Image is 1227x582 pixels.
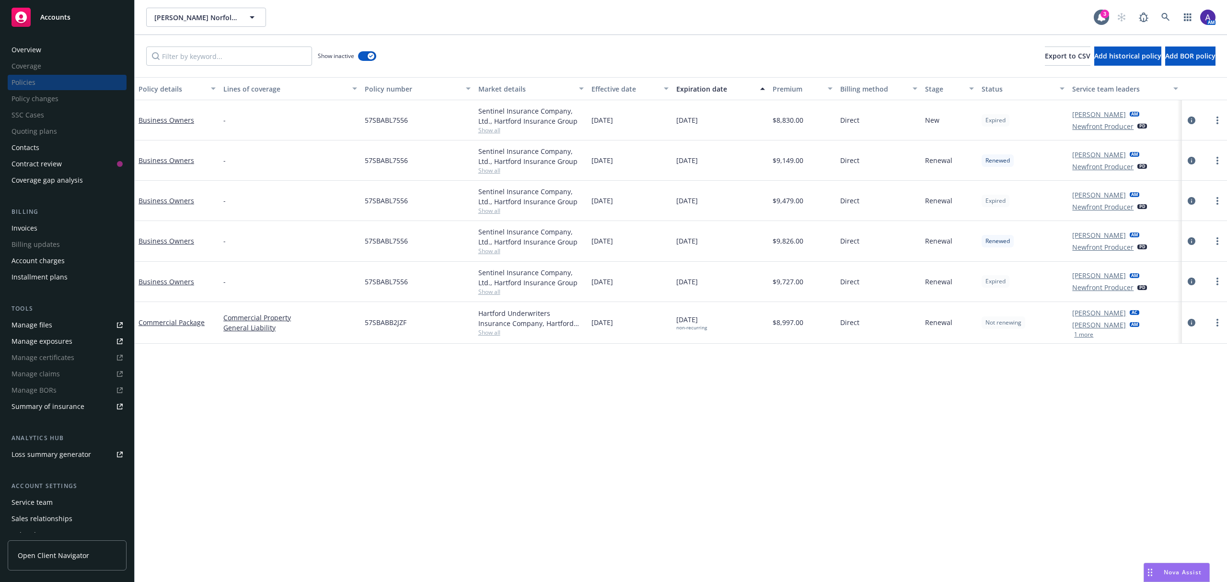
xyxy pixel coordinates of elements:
span: Accounts [40,13,70,21]
button: Export to CSV [1045,47,1090,66]
span: $9,479.00 [773,196,803,206]
span: Nova Assist [1164,568,1202,576]
span: Expired [985,277,1006,286]
span: [DATE] [591,115,613,125]
a: [PERSON_NAME] [1072,230,1126,240]
a: Contract review [8,156,127,172]
a: Manage files [8,317,127,333]
div: Coverage gap analysis [12,173,83,188]
span: [DATE] [676,115,698,125]
span: 57SBABL7556 [365,196,408,206]
span: [DATE] [591,196,613,206]
span: Policies [8,75,127,90]
a: circleInformation [1186,235,1197,247]
a: more [1212,235,1223,247]
div: Expiration date [676,84,754,94]
div: Sentinel Insurance Company, Ltd., Hartford Insurance Group [478,186,584,207]
button: Add BOR policy [1165,47,1215,66]
a: Newfront Producer [1072,162,1134,172]
span: Show all [478,328,584,337]
span: Renewal [925,277,952,287]
span: Coverage [8,58,127,74]
div: Service team [12,495,53,510]
a: [PERSON_NAME] [1072,320,1126,330]
div: non-recurring [676,325,707,331]
span: - [223,115,226,125]
a: Related accounts [8,527,127,543]
span: Direct [840,236,859,246]
span: [DATE] [676,277,698,287]
div: Stage [925,84,963,94]
span: 57SBABB2JZF [365,317,406,327]
a: Account charges [8,253,127,268]
span: Direct [840,115,859,125]
a: Start snowing [1112,8,1131,27]
span: $8,997.00 [773,317,803,327]
span: Expired [985,116,1006,125]
a: Business Owners [139,156,194,165]
a: Commercial Property [223,313,357,323]
div: Summary of insurance [12,399,84,414]
a: circleInformation [1186,317,1197,328]
span: [DATE] [676,196,698,206]
a: Overview [8,42,127,58]
input: Filter by keyword... [146,47,312,66]
button: Add historical policy [1094,47,1161,66]
a: Contacts [8,140,127,155]
div: Sentinel Insurance Company, Ltd., Hartford Insurance Group [478,106,584,126]
span: Manage certificates [8,350,127,365]
span: [DATE] [676,155,698,165]
span: Renewal [925,317,952,327]
span: Export to CSV [1045,51,1090,60]
span: SSC Cases [8,107,127,123]
div: Lines of coverage [223,84,347,94]
a: Service team [8,495,127,510]
a: Business Owners [139,277,194,286]
a: Manage exposures [8,334,127,349]
a: circleInformation [1186,195,1197,207]
a: Coverage gap analysis [8,173,127,188]
span: [DATE] [676,314,707,331]
span: Quoting plans [8,124,127,139]
a: Summary of insurance [8,399,127,414]
button: Nova Assist [1144,563,1210,582]
div: Related accounts [12,527,67,543]
span: 57SBABL7556 [365,277,408,287]
span: Show all [478,247,584,255]
button: Stage [921,77,978,100]
a: more [1212,155,1223,166]
span: [DATE] [591,236,613,246]
div: Premium [773,84,822,94]
div: Manage exposures [12,334,72,349]
div: Analytics hub [8,433,127,443]
a: more [1212,317,1223,328]
div: Invoices [12,221,37,236]
div: Manage files [12,317,52,333]
span: Renewal [925,155,952,165]
span: Direct [840,317,859,327]
span: $9,826.00 [773,236,803,246]
a: more [1212,195,1223,207]
div: Installment plans [12,269,68,285]
button: 1 more [1074,332,1093,338]
span: Open Client Navigator [18,550,89,560]
div: 3 [1100,10,1109,18]
a: circleInformation [1186,115,1197,126]
a: [PERSON_NAME] [1072,308,1126,318]
span: Renewed [985,237,1010,245]
a: Newfront Producer [1072,242,1134,252]
span: $8,830.00 [773,115,803,125]
span: Renewed [985,156,1010,165]
span: 57SBABL7556 [365,236,408,246]
span: [DATE] [676,236,698,246]
span: - [223,155,226,165]
span: Policy changes [8,91,127,106]
div: Policy number [365,84,460,94]
a: Newfront Producer [1072,121,1134,131]
a: [PERSON_NAME] [1072,270,1126,280]
button: Premium [769,77,837,100]
span: Renewal [925,196,952,206]
a: Installment plans [8,269,127,285]
div: Sentinel Insurance Company, Ltd., Hartford Insurance Group [478,146,584,166]
button: Effective date [588,77,672,100]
